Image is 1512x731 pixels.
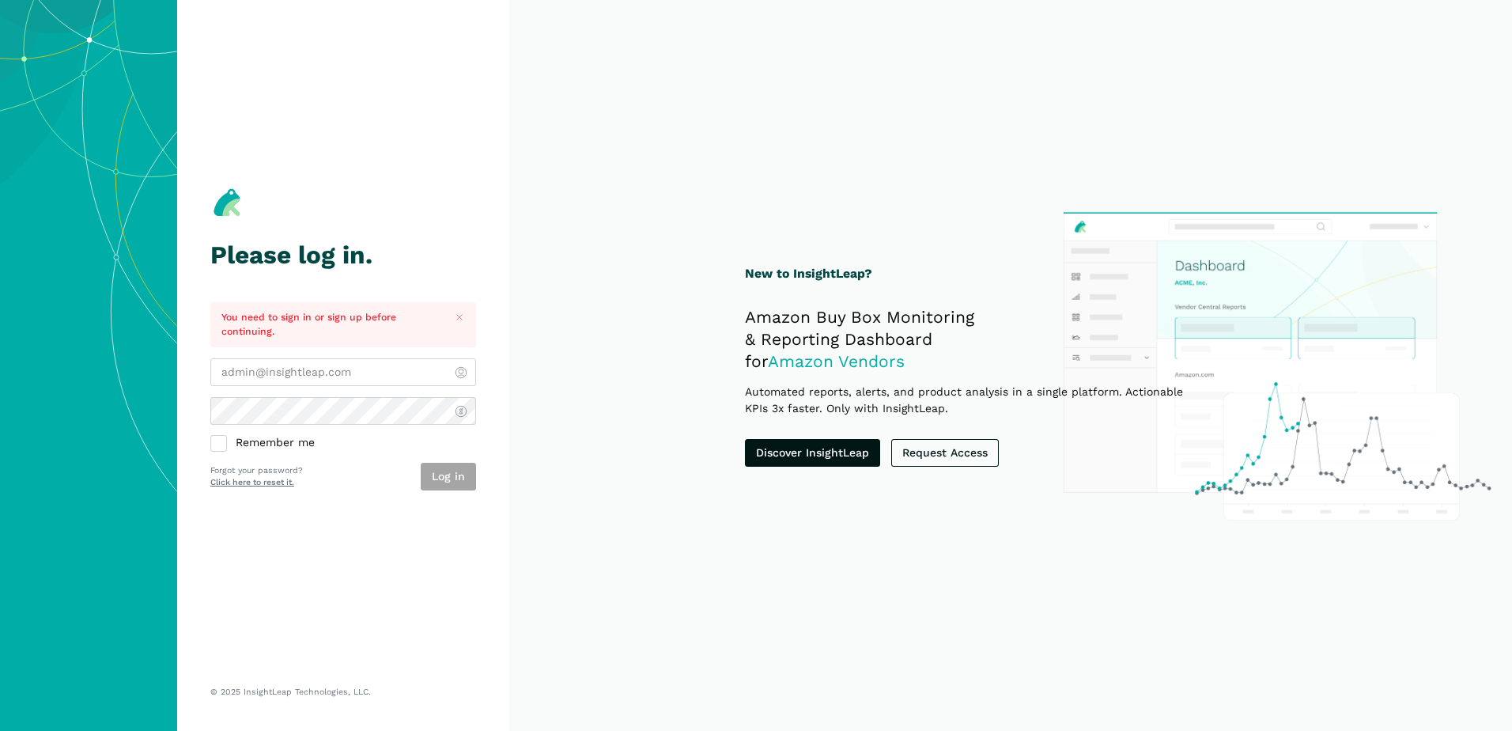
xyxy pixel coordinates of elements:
[450,308,470,328] button: Close
[745,264,1208,284] h1: New to InsightLeap?
[210,241,476,269] h1: Please log in.
[768,351,905,371] span: Amazon Vendors
[221,310,439,339] p: You need to sign in or sign up before continuing.
[210,436,476,451] label: Remember me
[745,306,1208,373] h2: Amazon Buy Box Monitoring & Reporting Dashboard for
[745,384,1208,417] p: Automated reports, alerts, and product analysis in a single platform. Actionable KPIs 3x faster. ...
[1055,204,1498,527] img: InsightLeap Product
[210,687,476,698] p: © 2025 InsightLeap Technologies, LLC.
[745,439,880,467] a: Discover InsightLeap
[210,464,303,477] p: Forgot your password?
[891,439,999,467] a: Request Access
[210,477,294,487] a: Click here to reset it.
[210,358,476,386] input: admin@insightleap.com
